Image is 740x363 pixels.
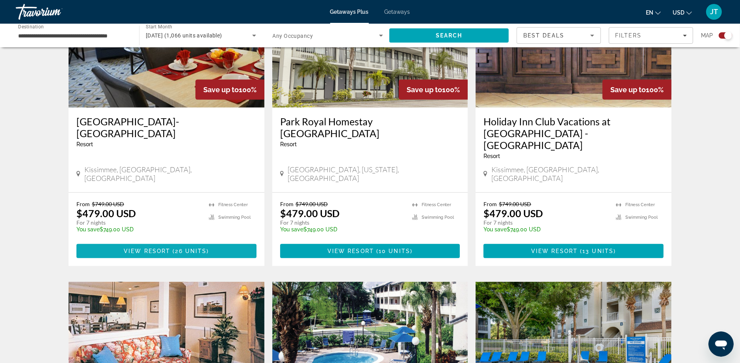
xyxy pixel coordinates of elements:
span: JT [710,8,718,16]
button: Change currency [673,7,692,18]
span: View Resort [124,248,170,254]
button: User Menu [704,4,724,20]
span: Kissimmee, [GEOGRAPHIC_DATA], [GEOGRAPHIC_DATA] [491,165,664,182]
p: $479.00 USD [483,207,543,219]
button: Filters [609,27,693,44]
button: Change language [646,7,661,18]
span: $749.00 USD [296,201,328,207]
span: View Resort [327,248,374,254]
a: Park Royal Homestay [GEOGRAPHIC_DATA] [280,115,460,139]
span: From [76,201,90,207]
iframe: Button to launch messaging window [708,331,734,357]
p: For 7 nights [76,219,201,226]
p: For 7 nights [483,219,608,226]
span: Swimming Pool [422,215,454,220]
button: Search [389,28,509,43]
span: You save [76,226,100,233]
span: Filters [615,32,642,39]
span: Map [701,30,713,41]
span: $749.00 USD [92,201,124,207]
p: $749.00 USD [280,226,405,233]
span: Resort [76,141,93,147]
span: ( ) [170,248,209,254]
span: Fitness Center [218,202,248,207]
span: Destination [18,24,44,30]
span: Save up to [203,86,239,94]
span: From [483,201,497,207]
p: $749.00 USD [76,226,201,233]
span: Fitness Center [625,202,655,207]
span: Best Deals [523,32,564,39]
span: USD [673,9,684,16]
span: From [280,201,294,207]
span: [DATE] (1,066 units available) [146,32,222,39]
span: $749.00 USD [499,201,531,207]
p: $479.00 USD [76,207,136,219]
input: Select destination [18,31,129,41]
span: Any Occupancy [273,33,313,39]
span: Resort [280,141,297,147]
mat-select: Sort by [523,31,594,40]
div: 100% [602,80,671,100]
span: en [646,9,653,16]
span: 10 units [379,248,410,254]
a: Getaways Plus [330,9,369,15]
a: [GEOGRAPHIC_DATA]-[GEOGRAPHIC_DATA] [76,115,257,139]
span: Save up to [407,86,442,94]
span: ( ) [578,248,616,254]
span: Search [436,32,463,39]
a: Getaways [385,9,410,15]
p: For 7 nights [280,219,405,226]
span: Start Month [146,24,172,30]
span: Swimming Pool [625,215,658,220]
a: Travorium [16,2,95,22]
button: View Resort(10 units) [280,244,460,258]
span: 26 units [175,248,207,254]
span: Kissimmee, [GEOGRAPHIC_DATA], [GEOGRAPHIC_DATA] [84,165,257,182]
div: 100% [399,80,468,100]
button: View Resort(13 units) [483,244,664,258]
span: Resort [483,153,500,159]
div: 100% [195,80,264,100]
span: View Resort [531,248,578,254]
p: $479.00 USD [280,207,340,219]
span: You save [483,226,507,233]
span: ( ) [374,248,413,254]
span: Swimming Pool [218,215,251,220]
span: [GEOGRAPHIC_DATA], [US_STATE], [GEOGRAPHIC_DATA] [288,165,460,182]
button: View Resort(26 units) [76,244,257,258]
p: $749.00 USD [483,226,608,233]
span: You save [280,226,303,233]
span: 13 units [582,248,614,254]
span: Save up to [610,86,646,94]
a: Holiday Inn Club Vacations at [GEOGRAPHIC_DATA] - [GEOGRAPHIC_DATA] [483,115,664,151]
span: Fitness Center [422,202,451,207]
